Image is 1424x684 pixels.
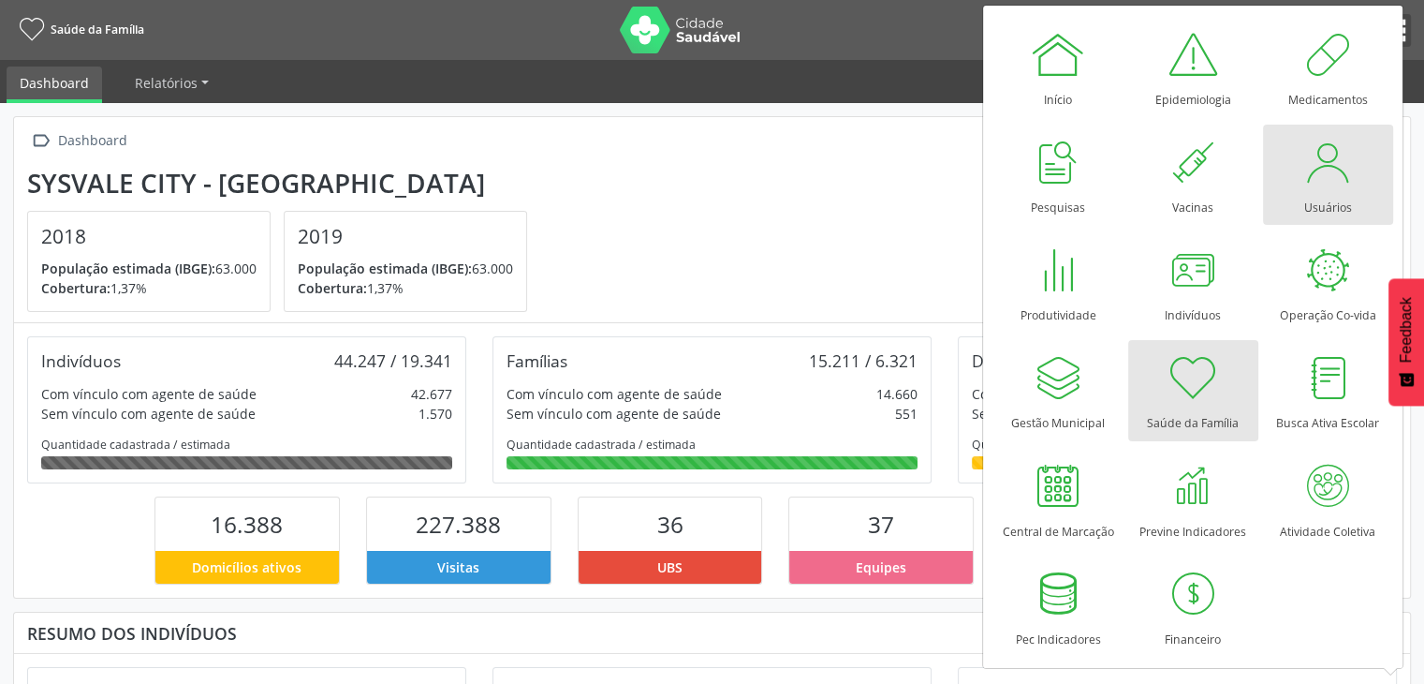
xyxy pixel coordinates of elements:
div: Indivíduos [41,350,121,371]
a: Medicamentos [1263,17,1393,117]
span: Visitas [437,558,479,577]
div: 551 [895,404,918,424]
span: Cobertura: [298,279,367,297]
a: Operação Co-vida [1263,232,1393,333]
span: 16.388 [211,509,283,540]
span: 37 [868,509,894,540]
span: População estimada (IBGE): [298,260,472,277]
span: Domicílios ativos [192,558,301,577]
div: Quantidade cadastrada / estimada [972,437,1383,453]
span: UBS [657,558,683,577]
div: Sem vínculo com agente de saúde [506,404,721,424]
div: 14.660 [876,384,918,404]
span: Equipes [856,558,906,577]
div: Com vínculo com agente de saúde [41,384,257,404]
span: População estimada (IBGE): [41,260,215,277]
div: Sem vínculo com agente de saúde [41,404,256,424]
a: Início [993,17,1123,117]
div: Com vínculo com agente de saúde [506,384,722,404]
h4: 2019 [298,225,513,248]
p: 63.000 [298,259,513,278]
p: 1,37% [298,278,513,298]
h4: 2018 [41,225,257,248]
a: Pesquisas [993,125,1123,225]
p: 63.000 [41,259,257,278]
a: Saúde da Família [13,14,144,45]
div: Com vínculo com agente de saúde [972,384,1187,404]
a: Pec Indicadores [993,557,1123,657]
div: 42.677 [411,384,452,404]
a: Central de Marcação [993,449,1123,549]
div: Quantidade cadastrada / estimada [506,437,918,453]
p: 1,37% [41,278,257,298]
span: Saúde da Família [51,22,144,37]
a: Dashboard [7,67,102,103]
a: Relatórios [122,67,222,99]
a: Produtividade [993,232,1123,333]
a: Previne Indicadores [1128,449,1258,549]
div: Famílias [506,350,567,371]
div: 15.211 / 6.321 [809,350,918,371]
span: 36 [657,509,683,540]
div: Dashboard [54,127,130,155]
div: 1.570 [418,404,452,424]
a:  Dashboard [27,127,130,155]
a: Saúde da Família [1128,340,1258,440]
a: Epidemiologia [1128,17,1258,117]
a: Gestão Municipal [993,340,1123,440]
span: Feedback [1398,297,1415,363]
div: Resumo dos indivíduos [27,623,1397,644]
a: Busca Ativa Escolar [1263,340,1393,440]
div: Sysvale City - [GEOGRAPHIC_DATA] [27,168,540,199]
div: Domicílios [972,350,1050,371]
a: Atividade Coletiva [1263,449,1393,549]
a: Vacinas [1128,125,1258,225]
div: Quantidade cadastrada / estimada [41,437,452,453]
a: Usuários [1263,125,1393,225]
i:  [27,127,54,155]
span: Relatórios [135,74,198,92]
a: Indivíduos [1128,232,1258,333]
span: 227.388 [416,509,501,540]
a: Financeiro [1128,557,1258,657]
button: Feedback - Mostrar pesquisa [1388,278,1424,406]
span: Cobertura: [41,279,110,297]
div: Sem vínculo com agente de saúde [972,404,1186,424]
div: 44.247 / 19.341 [334,350,452,371]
